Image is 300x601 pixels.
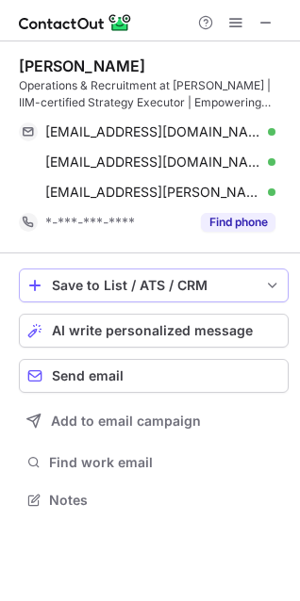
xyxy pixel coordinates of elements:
[19,268,289,302] button: save-profile-one-click
[52,368,124,383] span: Send email
[19,359,289,393] button: Send email
[201,213,275,232] button: Reveal Button
[52,323,253,338] span: AI write personalized message
[52,278,256,293] div: Save to List / ATS / CRM
[19,487,289,513] button: Notes
[49,454,281,471] span: Find work email
[51,414,201,429] span: Add to email campaign
[19,11,132,34] img: ContactOut v5.3.10
[19,449,289,476] button: Find work email
[19,77,289,111] div: Operations & Recruitment at [PERSON_NAME] | IIM-certified Strategy Executor | Empowering others t...
[45,123,261,140] span: [EMAIL_ADDRESS][DOMAIN_NAME]
[19,314,289,348] button: AI write personalized message
[49,492,281,509] span: Notes
[45,184,261,201] span: [EMAIL_ADDRESS][PERSON_NAME][DOMAIN_NAME]
[19,404,289,438] button: Add to email campaign
[45,154,261,171] span: [EMAIL_ADDRESS][DOMAIN_NAME]
[19,57,145,75] div: [PERSON_NAME]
